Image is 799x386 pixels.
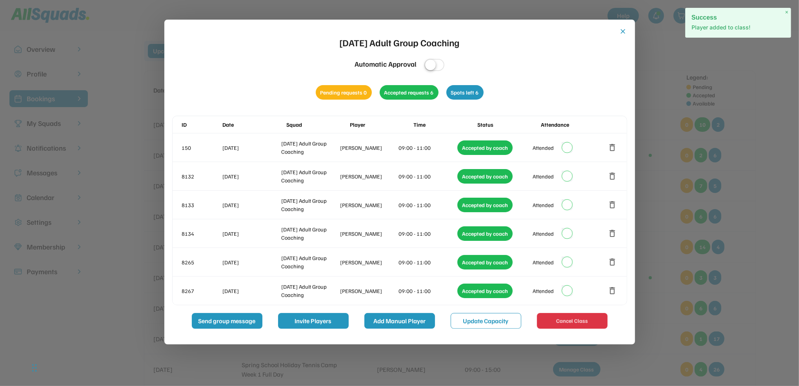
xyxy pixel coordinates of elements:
[399,172,456,180] div: 09:00 - 11:00
[350,120,412,129] div: Player
[223,229,280,238] div: [DATE]
[182,144,221,152] div: 150
[413,120,475,129] div: Time
[340,258,397,266] div: [PERSON_NAME]
[533,287,554,295] div: Attended
[281,282,339,299] div: [DATE] Adult Group Coaching
[340,287,397,295] div: [PERSON_NAME]
[364,313,435,329] button: Add Manual Player
[399,258,456,266] div: 09:00 - 11:00
[533,258,554,266] div: Attended
[223,172,280,180] div: [DATE]
[192,313,262,329] button: Send group message
[608,257,617,267] button: delete
[182,120,221,129] div: ID
[533,144,554,152] div: Attended
[692,24,785,31] p: Player added to class!
[223,287,280,295] div: [DATE]
[281,168,339,184] div: [DATE] Adult Group Coaching
[477,120,539,129] div: Status
[785,9,788,16] span: ×
[457,284,513,298] div: Accepted by coach
[541,120,603,129] div: Attendance
[457,255,513,269] div: Accepted by coach
[281,197,339,213] div: [DATE] Adult Group Coaching
[340,144,397,152] div: [PERSON_NAME]
[380,85,439,100] div: Accepted requests 6
[608,143,617,152] button: delete
[223,144,280,152] div: [DATE]
[355,59,417,69] div: Automatic Approval
[281,139,339,156] div: [DATE] Adult Group Coaching
[446,85,484,100] div: Spots left 6
[278,313,349,329] button: Invite Players
[316,85,372,100] div: Pending requests 0
[281,225,339,242] div: [DATE] Adult Group Coaching
[608,286,617,295] button: delete
[608,171,617,181] button: delete
[399,201,456,209] div: 09:00 - 11:00
[399,287,456,295] div: 09:00 - 11:00
[457,169,513,184] div: Accepted by coach
[182,287,221,295] div: 8267
[340,35,460,49] div: [DATE] Adult Group Coaching
[533,229,554,238] div: Attended
[457,198,513,212] div: Accepted by coach
[223,120,285,129] div: Date
[399,229,456,238] div: 09:00 - 11:00
[223,201,280,209] div: [DATE]
[537,313,608,329] button: Cancel Class
[608,200,617,209] button: delete
[182,258,221,266] div: 8265
[619,27,627,35] button: close
[451,313,521,329] button: Update Capacity
[286,120,348,129] div: Squad
[692,14,785,21] h2: Success
[533,201,554,209] div: Attended
[533,172,554,180] div: Attended
[182,229,221,238] div: 8134
[340,229,397,238] div: [PERSON_NAME]
[457,226,513,241] div: Accepted by coach
[223,258,280,266] div: [DATE]
[340,172,397,180] div: [PERSON_NAME]
[281,254,339,270] div: [DATE] Adult Group Coaching
[457,140,513,155] div: Accepted by coach
[340,201,397,209] div: [PERSON_NAME]
[608,229,617,238] button: delete
[182,201,221,209] div: 8133
[182,172,221,180] div: 8132
[399,144,456,152] div: 09:00 - 11:00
